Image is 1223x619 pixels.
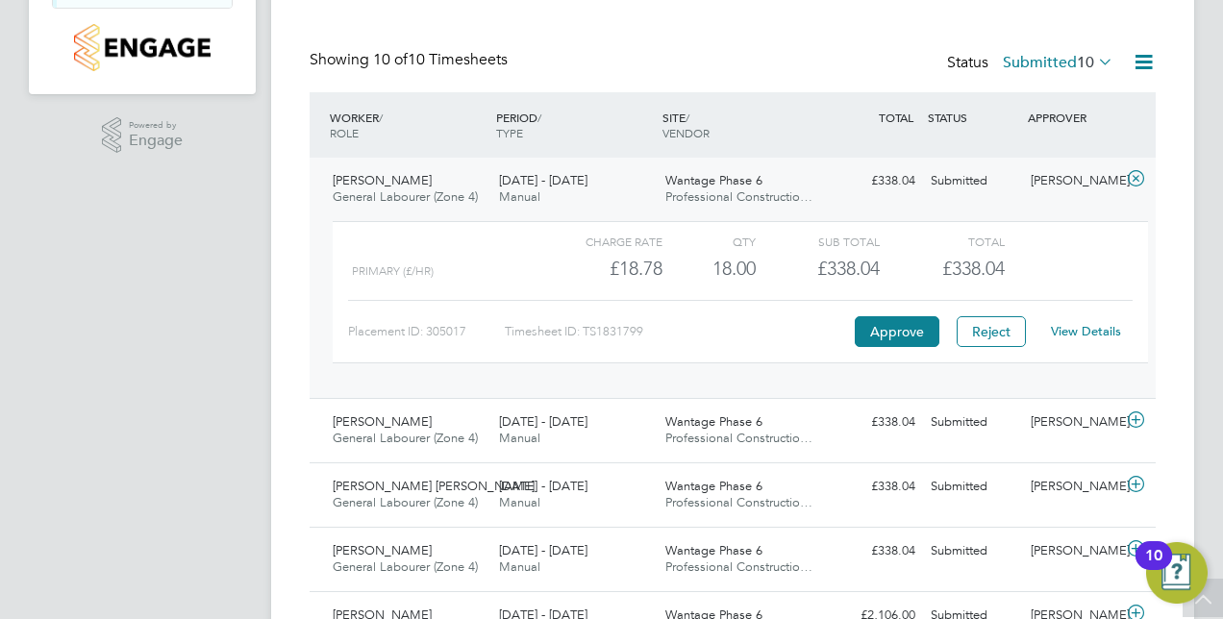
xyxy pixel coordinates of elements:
[330,125,359,140] span: ROLE
[923,535,1023,567] div: Submitted
[379,110,383,125] span: /
[823,535,923,567] div: £338.04
[537,110,541,125] span: /
[1023,100,1123,135] div: APPROVER
[665,558,812,575] span: Professional Constructio…
[333,413,432,430] span: [PERSON_NAME]
[129,117,183,134] span: Powered by
[333,172,432,188] span: [PERSON_NAME]
[499,188,540,205] span: Manual
[499,172,587,188] span: [DATE] - [DATE]
[499,558,540,575] span: Manual
[665,478,762,494] span: Wantage Phase 6
[923,407,1023,438] div: Submitted
[756,230,880,253] div: Sub Total
[102,117,184,154] a: Powered byEngage
[499,430,540,446] span: Manual
[325,100,491,150] div: WORKER
[665,413,762,430] span: Wantage Phase 6
[823,471,923,503] div: £338.04
[923,471,1023,503] div: Submitted
[957,316,1026,347] button: Reject
[1146,542,1208,604] button: Open Resource Center, 10 new notifications
[499,542,587,558] span: [DATE] - [DATE]
[491,100,658,150] div: PERIOD
[662,253,756,285] div: 18.00
[129,133,183,149] span: Engage
[665,172,762,188] span: Wantage Phase 6
[1023,407,1123,438] div: [PERSON_NAME]
[658,100,824,150] div: SITE
[538,230,662,253] div: Charge rate
[1023,535,1123,567] div: [PERSON_NAME]
[1023,165,1123,197] div: [PERSON_NAME]
[74,24,210,71] img: countryside-properties-logo-retina.png
[352,264,434,278] span: Primary (£/HR)
[823,165,923,197] div: £338.04
[333,542,432,558] span: [PERSON_NAME]
[496,125,523,140] span: TYPE
[665,430,812,446] span: Professional Constructio…
[823,407,923,438] div: £338.04
[1145,556,1162,581] div: 10
[923,100,1023,135] div: STATUS
[333,494,478,510] span: General Labourer (Zone 4)
[538,253,662,285] div: £18.78
[373,50,408,69] span: 10 of
[333,558,478,575] span: General Labourer (Zone 4)
[499,494,540,510] span: Manual
[333,478,535,494] span: [PERSON_NAME] [PERSON_NAME]
[499,478,587,494] span: [DATE] - [DATE]
[686,110,689,125] span: /
[1051,323,1121,339] a: View Details
[942,257,1005,280] span: £338.04
[499,413,587,430] span: [DATE] - [DATE]
[662,125,710,140] span: VENDOR
[756,253,880,285] div: £338.04
[662,230,756,253] div: QTY
[1003,53,1113,72] label: Submitted
[1077,53,1094,72] span: 10
[947,50,1117,77] div: Status
[348,316,505,347] div: Placement ID: 305017
[373,50,508,69] span: 10 Timesheets
[665,188,812,205] span: Professional Constructio…
[333,188,478,205] span: General Labourer (Zone 4)
[855,316,939,347] button: Approve
[665,542,762,558] span: Wantage Phase 6
[333,430,478,446] span: General Labourer (Zone 4)
[880,230,1004,253] div: Total
[879,110,913,125] span: TOTAL
[923,165,1023,197] div: Submitted
[1023,471,1123,503] div: [PERSON_NAME]
[665,494,812,510] span: Professional Constructio…
[505,316,850,347] div: Timesheet ID: TS1831799
[310,50,512,70] div: Showing
[52,24,233,71] a: Go to home page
